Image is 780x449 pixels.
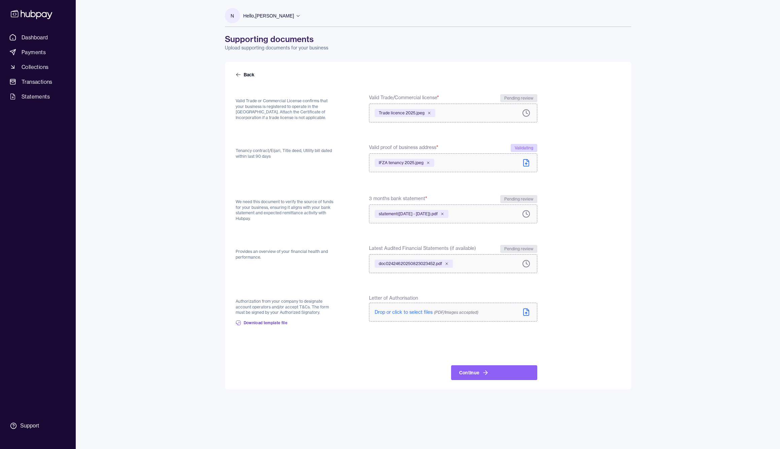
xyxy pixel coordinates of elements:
[511,144,537,152] div: Validating
[22,78,53,86] span: Transactions
[434,310,478,315] span: (PDF/Images accepted)
[236,249,337,260] p: Provides an overview of your financial health and performance.
[22,33,48,41] span: Dashboard
[375,309,478,315] span: Drop or click to select files
[369,245,476,253] span: Latest Audited Financial Statements (if available)
[236,98,337,120] p: Valid Trade or Commercial License confirms that your business is registered to operate in the [GE...
[7,419,69,433] a: Support
[7,76,69,88] a: Transactions
[451,365,537,380] button: Continue
[379,211,438,217] span: statement([DATE] - [DATE]).pdf
[7,90,69,103] a: Statements
[236,148,337,159] p: Tenancy contract/Eijari, Title deed, Utility bill dated within last 90 days
[231,12,234,20] p: N
[500,195,537,203] div: Pending review
[243,12,294,20] p: Hello, [PERSON_NAME]
[236,71,256,78] a: Back
[225,34,631,44] h1: Supporting documents
[379,261,442,266] span: doc02424620250823023452.pdf
[7,46,69,58] a: Payments
[379,110,425,116] span: Trade licence 2025.jpeg
[500,94,537,102] div: Pending review
[369,295,418,301] span: Letter of Authorisation
[225,44,631,51] p: Upload supporting documents for your business
[7,31,69,43] a: Dashboard
[22,63,48,71] span: Collections
[369,144,438,152] span: Valid proof of business address
[22,92,50,101] span: Statements
[236,315,288,330] a: Download template file
[369,94,439,102] span: Valid Trade/Commercial license
[369,195,427,203] span: 3 months bank statement
[500,245,537,253] div: Pending review
[236,199,337,221] p: We need this document to verify the source of funds for your business, ensuring it aligns with yo...
[7,61,69,73] a: Collections
[379,160,423,165] span: IFZA tenancy 2025.jpeg
[236,299,337,315] p: Authorization from your company to designate account operators and/or accept T&Cs. The form must ...
[244,320,288,326] span: Download template file
[20,422,39,429] div: Support
[22,48,46,56] span: Payments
